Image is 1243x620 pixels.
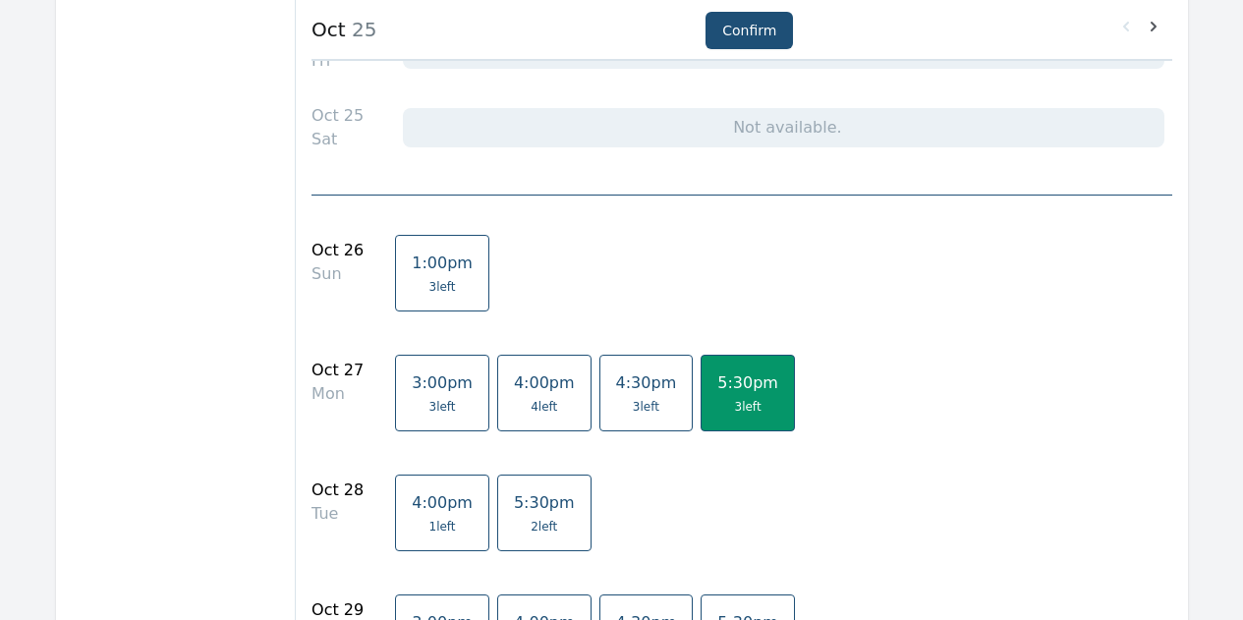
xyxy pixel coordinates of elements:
span: 1:00pm [412,254,473,272]
div: Oct 26 [311,239,364,262]
span: 5:30pm [717,373,778,392]
div: Oct 25 [311,104,364,128]
span: 4:30pm [616,373,677,392]
div: Fri [311,49,364,73]
button: Confirm [706,12,793,49]
div: Mon [311,382,364,406]
span: 2 left [531,519,557,535]
span: 3 left [429,399,456,415]
span: 5:30pm [514,493,575,512]
span: 3 left [735,399,762,415]
div: Oct 27 [311,359,364,382]
div: Sun [311,262,364,286]
span: 3 left [429,279,456,295]
span: 3:00pm [412,373,473,392]
span: 3 left [633,399,659,415]
div: Oct 28 [311,479,364,502]
div: Tue [311,502,364,526]
span: 1 left [429,519,456,535]
div: Not available. [403,108,1163,147]
div: Sat [311,128,364,151]
strong: Oct [311,18,346,41]
span: 4:00pm [514,373,575,392]
span: 4 left [531,399,557,415]
span: 25 [346,18,377,41]
span: 4:00pm [412,493,473,512]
